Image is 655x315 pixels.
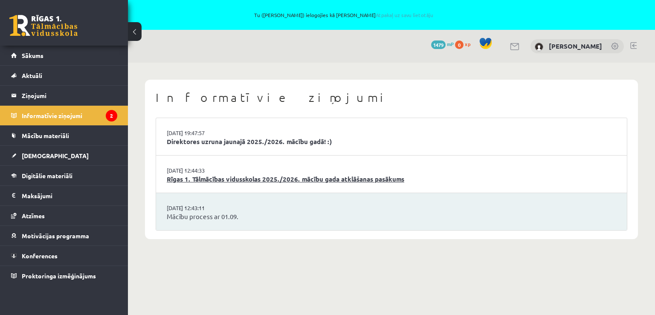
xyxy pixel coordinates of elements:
[11,166,117,185] a: Digitālie materiāli
[22,272,96,280] span: Proktoringa izmēģinājums
[98,12,589,17] span: Tu ([PERSON_NAME]) ielogojies kā [PERSON_NAME]
[22,152,89,159] span: [DEMOGRAPHIC_DATA]
[156,90,627,105] h1: Informatīvie ziņojumi
[167,204,231,212] a: [DATE] 12:43:11
[376,12,433,18] a: Atpakaļ uz savu lietotāju
[22,106,117,125] legend: Informatīvie ziņojumi
[431,40,454,47] a: 1479 mP
[167,174,616,184] a: Rīgas 1. Tālmācības vidusskolas 2025./2026. mācību gada atklāšanas pasākums
[22,172,72,179] span: Digitālie materiāli
[11,246,117,266] a: Konferences
[11,226,117,246] a: Motivācijas programma
[106,110,117,121] i: 2
[167,212,616,222] a: Mācību process ar 01.09.
[455,40,464,49] span: 0
[549,42,602,50] a: [PERSON_NAME]
[11,66,117,85] a: Aktuāli
[447,40,454,47] span: mP
[167,166,231,175] a: [DATE] 12:44:33
[431,40,446,49] span: 1479
[11,86,117,105] a: Ziņojumi
[22,232,89,240] span: Motivācijas programma
[11,206,117,225] a: Atzīmes
[9,15,78,36] a: Rīgas 1. Tālmācības vidusskola
[11,46,117,65] a: Sākums
[22,86,117,105] legend: Ziņojumi
[22,72,42,79] span: Aktuāli
[465,40,470,47] span: xp
[167,137,616,147] a: Direktores uzruna jaunajā 2025./2026. mācību gadā! :)
[22,252,58,260] span: Konferences
[22,132,69,139] span: Mācību materiāli
[455,40,475,47] a: 0 xp
[535,43,543,51] img: Niklāvs Veselovs
[22,212,45,220] span: Atzīmes
[11,186,117,205] a: Maksājumi
[167,129,231,137] a: [DATE] 19:47:57
[11,126,117,145] a: Mācību materiāli
[11,266,117,286] a: Proktoringa izmēģinājums
[11,106,117,125] a: Informatīvie ziņojumi2
[22,52,43,59] span: Sākums
[22,186,117,205] legend: Maksājumi
[11,146,117,165] a: [DEMOGRAPHIC_DATA]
